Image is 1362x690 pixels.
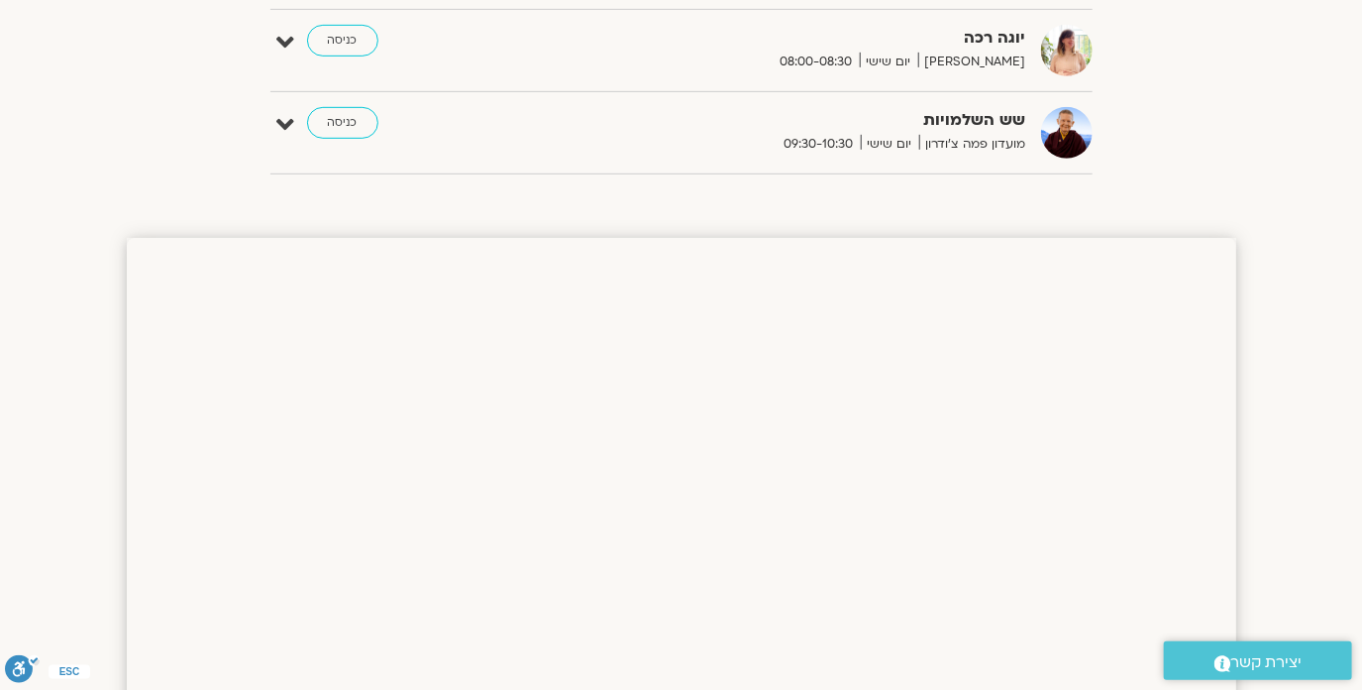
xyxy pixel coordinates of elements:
span: 09:30-10:30 [778,134,861,155]
a: כניסה [307,25,378,57]
span: מועדון פמה צ'ודרון [919,134,1026,155]
a: יצירת קשר [1164,641,1352,680]
span: 08:00-08:30 [774,52,860,72]
a: כניסה [307,107,378,139]
span: [PERSON_NAME] [918,52,1026,72]
span: יום שישי [860,52,918,72]
strong: יוגה רכה [541,25,1026,52]
span: יצירת קשר [1231,649,1303,676]
span: יום שישי [861,134,919,155]
strong: שש השלמויות [541,107,1026,134]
